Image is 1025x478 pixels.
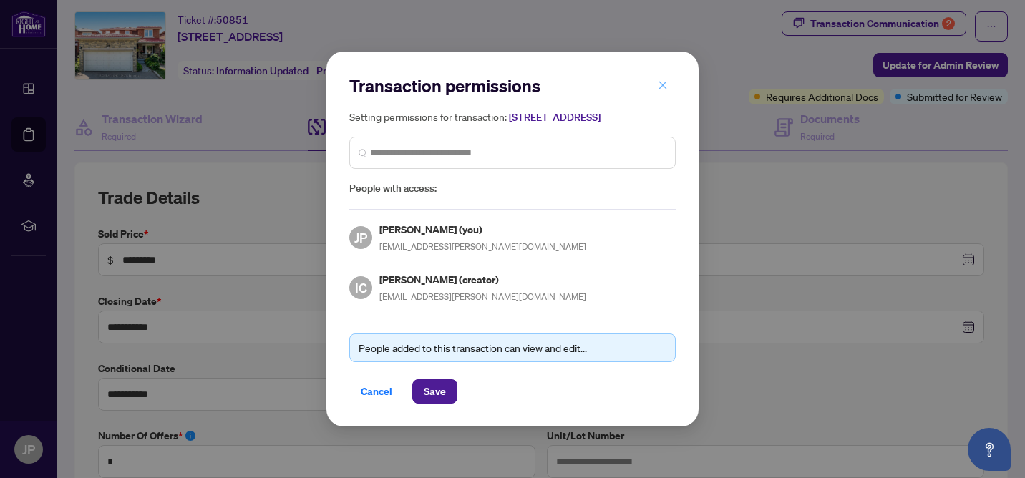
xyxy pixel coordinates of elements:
[424,380,446,403] span: Save
[379,241,586,252] span: [EMAIL_ADDRESS][PERSON_NAME][DOMAIN_NAME]
[379,271,586,288] h5: [PERSON_NAME] (creator)
[349,379,404,404] button: Cancel
[354,228,367,248] span: JP
[509,111,601,124] span: [STREET_ADDRESS]
[349,74,676,97] h2: Transaction permissions
[412,379,457,404] button: Save
[349,109,676,125] h5: Setting permissions for transaction:
[361,380,392,403] span: Cancel
[359,149,367,157] img: search_icon
[355,278,367,298] span: IC
[349,180,676,197] span: People with access:
[968,428,1011,471] button: Open asap
[359,340,666,356] div: People added to this transaction can view and edit...
[379,221,586,238] h5: [PERSON_NAME] (you)
[658,80,668,90] span: close
[379,291,586,302] span: [EMAIL_ADDRESS][PERSON_NAME][DOMAIN_NAME]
